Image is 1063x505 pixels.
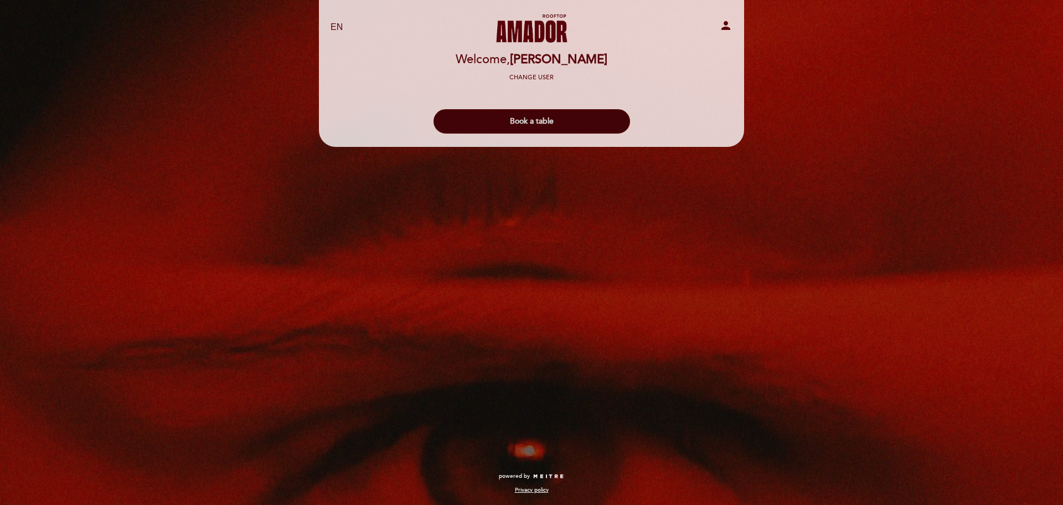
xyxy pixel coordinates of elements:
button: Book a table [434,109,630,134]
button: Change user [506,73,557,83]
span: [PERSON_NAME] [510,52,607,67]
a: powered by [499,472,564,480]
img: MEITRE [533,474,564,480]
button: person [719,19,732,36]
span: powered by [499,472,530,480]
a: [PERSON_NAME] Rooftop [462,12,601,43]
a: Privacy policy [515,486,549,494]
i: person [719,19,732,32]
h2: Welcome, [456,53,607,67]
